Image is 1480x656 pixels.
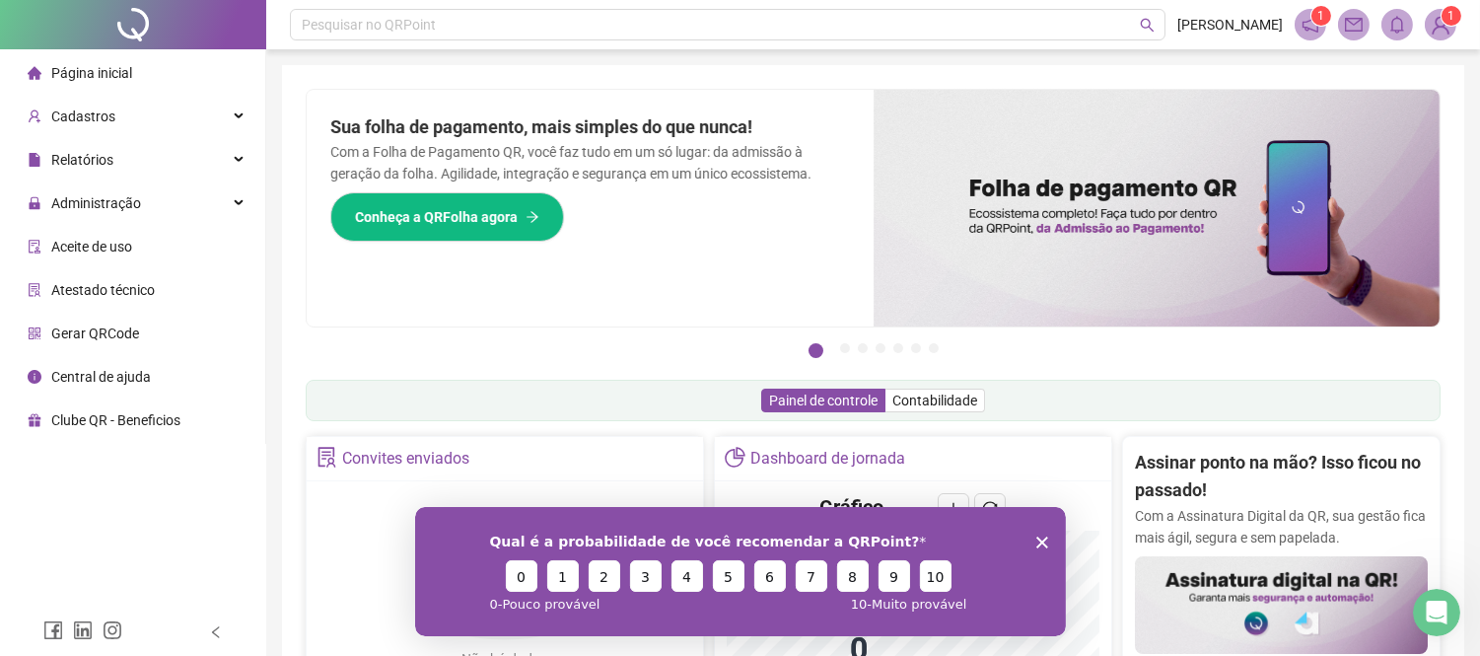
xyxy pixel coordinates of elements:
span: [PERSON_NAME] [1177,14,1283,36]
span: Atestado técnico [51,282,155,298]
h4: Gráfico [819,493,883,521]
button: 2 [840,343,850,353]
span: info-circle [28,370,41,384]
img: banner%2F8d14a306-6205-4263-8e5b-06e9a85ad873.png [874,90,1441,327]
span: left [209,625,223,639]
span: Página inicial [51,65,132,81]
span: Clube QR - Beneficios [51,412,180,428]
span: Cadastros [51,109,115,124]
span: home [28,66,41,80]
span: solution [28,283,41,297]
span: qrcode [28,327,41,340]
span: Painel de controle [769,393,878,408]
span: 1 [1448,9,1455,23]
span: audit [28,240,41,254]
img: 68789 [1426,10,1455,39]
sup: Atualize o seu contato no menu Meus Dados [1442,6,1461,26]
button: 7 [929,343,939,353]
span: 1 [1318,9,1325,23]
span: Contabilidade [892,393,977,408]
span: reload [982,501,998,517]
span: solution [317,447,337,468]
span: mail [1345,16,1363,34]
span: arrow-right [526,210,539,224]
div: Dashboard de jornada [750,442,905,475]
div: Convites enviados [342,442,469,475]
span: file [28,153,41,167]
span: Gerar QRCode [51,326,139,341]
p: Com a Assinatura Digital da QR, sua gestão fica mais ágil, segura e sem papelada. [1135,505,1428,548]
span: bell [1388,16,1406,34]
p: Com a Folha de Pagamento QR, você faz tudo em um só lugar: da admissão à geração da folha. Agilid... [330,141,850,184]
span: Central de ajuda [51,369,151,385]
img: banner%2F02c71560-61a6-44d4-94b9-c8ab97240462.png [1135,556,1428,654]
button: 1 [809,343,823,358]
span: lock [28,196,41,210]
h2: Assinar ponto na mão? Isso ficou no passado! [1135,449,1428,505]
h2: Sua folha de pagamento, mais simples do que nunca! [330,113,850,141]
span: Administração [51,195,141,211]
sup: 1 [1311,6,1331,26]
span: user-add [28,109,41,123]
button: 3 [858,343,868,353]
button: 6 [911,343,921,353]
span: notification [1302,16,1319,34]
span: download [946,501,961,517]
span: Relatórios [51,152,113,168]
span: Aceite de uso [51,239,132,255]
iframe: Pesquisa da QRPoint [415,507,1066,636]
button: 4 [876,343,885,353]
button: Conheça a QRFolha agora [330,192,564,242]
button: 5 [893,343,903,353]
iframe: Intercom live chat [1413,589,1460,636]
span: Conheça a QRFolha agora [355,206,518,228]
span: facebook [43,620,63,640]
span: pie-chart [725,447,745,468]
span: linkedin [73,620,93,640]
span: instagram [103,620,122,640]
span: search [1140,18,1155,33]
span: gift [28,413,41,427]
